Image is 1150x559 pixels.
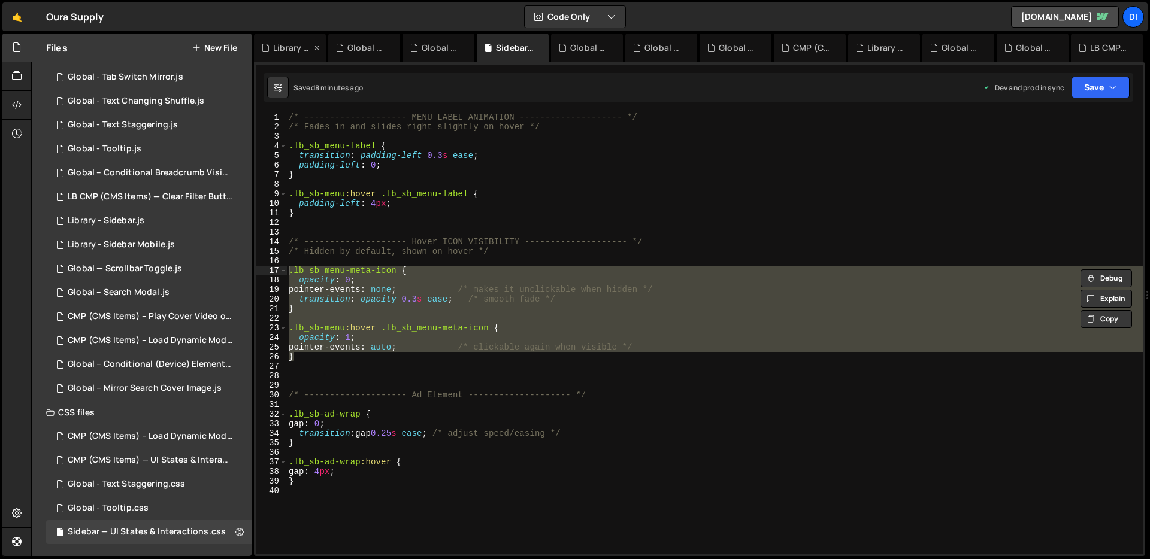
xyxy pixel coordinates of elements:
div: 2 [256,122,287,132]
div: 40 [256,486,287,496]
div: 17 [256,266,287,275]
div: LB CMP (CMS Items) — Clear Filter Buttons.js [68,192,233,202]
div: Global - Offline Mode.js [942,42,980,54]
div: 1 [256,113,287,122]
div: 37 [256,457,287,467]
div: 14937/38901.js [46,305,256,329]
div: 14937/38911.js [46,376,252,400]
div: Oura Supply [46,10,104,24]
div: 14937/43533.css [46,448,256,472]
div: 18 [256,275,287,285]
div: 14937/44975.js [46,65,252,89]
a: Di [1122,6,1144,28]
div: Global - Text Staggering.css [570,42,609,54]
div: CMP (CMS Page) - Rich Text Highlight Pill.js [793,42,831,54]
div: 39 [256,476,287,486]
div: CMP (CMS Items) — UI States & Interactions.css [68,455,233,466]
div: 14937/44781.js [46,113,252,137]
div: Global – Mirror Search Cover Image.js [68,383,222,394]
div: 14937/38915.js [46,353,256,376]
div: Global — Scrollbar Toggle.js [68,263,182,274]
div: 14937/44563.css [46,496,252,520]
div: 27 [256,361,287,371]
div: 25 [256,342,287,352]
div: Global - Text Changing Shuffle.js [68,96,204,107]
div: 14937/44933.css [46,472,252,496]
div: 14937/38913.js [46,281,252,305]
h2: Files [46,41,68,54]
div: 28 [256,371,287,381]
div: 10 [256,199,287,208]
div: Library - Sidebar Mobile.js [867,42,906,54]
div: Global – Conditional (Device) Element Visibility.js [68,359,233,370]
div: 30 [256,390,287,400]
div: 34 [256,429,287,438]
div: CMP (CMS Items) – Play Cover Video on Hover.js [68,311,233,322]
div: Global - Tooltip.css [68,503,149,514]
div: 29 [256,381,287,390]
div: Global – Search Modal.js [68,287,170,298]
div: 14937/43376.js [46,185,256,209]
button: Save [1072,77,1130,98]
div: CMP (CMS Items) – Load Dynamic Modal (AJAX).css [68,431,233,442]
div: 14937/45352.js [46,209,252,233]
div: Global - Notification Toasters.js [1016,42,1054,54]
a: [DOMAIN_NAME] [1011,6,1119,28]
div: Dev and prod in sync [983,83,1064,93]
div: 14 [256,237,287,247]
div: 4 [256,141,287,151]
div: 15 [256,247,287,256]
div: Global - Text Staggering.css [68,479,185,490]
div: 19 [256,285,287,294]
div: Sidebar — UI States & Interactions.css [496,42,534,54]
div: Global - Text Staggering.js [68,120,178,130]
div: 22 [256,314,287,323]
div: Global - Text Changing Shuffle.js [347,42,386,54]
button: Explain [1081,290,1132,308]
div: 20 [256,294,287,304]
div: 32 [256,409,287,419]
div: 9 [256,189,287,199]
div: 6 [256,160,287,170]
div: Sidebar — UI States & Interactions.css [68,527,226,537]
div: 3 [256,132,287,141]
div: CSS files [32,400,252,424]
div: 5 [256,151,287,160]
div: 14937/44562.js [46,137,252,161]
div: 35 [256,438,287,448]
div: 36 [256,448,287,457]
div: 11 [256,208,287,218]
div: 13 [256,227,287,237]
div: 31 [256,400,287,409]
div: 14937/45200.js [46,89,252,113]
div: 8 [256,180,287,189]
div: 14937/39947.js [46,257,252,281]
div: 12 [256,218,287,227]
div: Library - Sidebar.js [68,215,144,226]
div: 23 [256,323,287,333]
div: 24 [256,333,287,342]
div: LB CMP (CMS Items) — Clear Filter Buttons.js [1090,42,1128,54]
div: 7 [256,170,287,180]
button: Copy [1081,310,1132,328]
div: 14937/38910.js [46,329,256,353]
button: Debug [1081,269,1132,287]
div: Saved [293,83,363,93]
div: Global – Conditional Breadcrumb Visibility.js [68,168,233,178]
a: 🤙 [2,2,32,31]
div: 21 [256,304,287,314]
button: New File [192,43,237,53]
div: Global - Tab Switch Mirror.js [68,72,183,83]
div: 33 [256,419,287,429]
div: Global - Tab Switch Mirror.js [422,42,460,54]
div: 14937/38909.css [46,424,256,448]
div: Library - Sidebar Mobile.js [68,239,175,250]
div: 38 [256,467,287,476]
div: 26 [256,352,287,361]
div: Library - Sidebar.js [273,42,311,54]
div: 16 [256,256,287,266]
div: 14937/44593.js [46,233,252,257]
div: 14937/44789.css [46,520,252,544]
div: 14937/44170.js [46,161,256,185]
